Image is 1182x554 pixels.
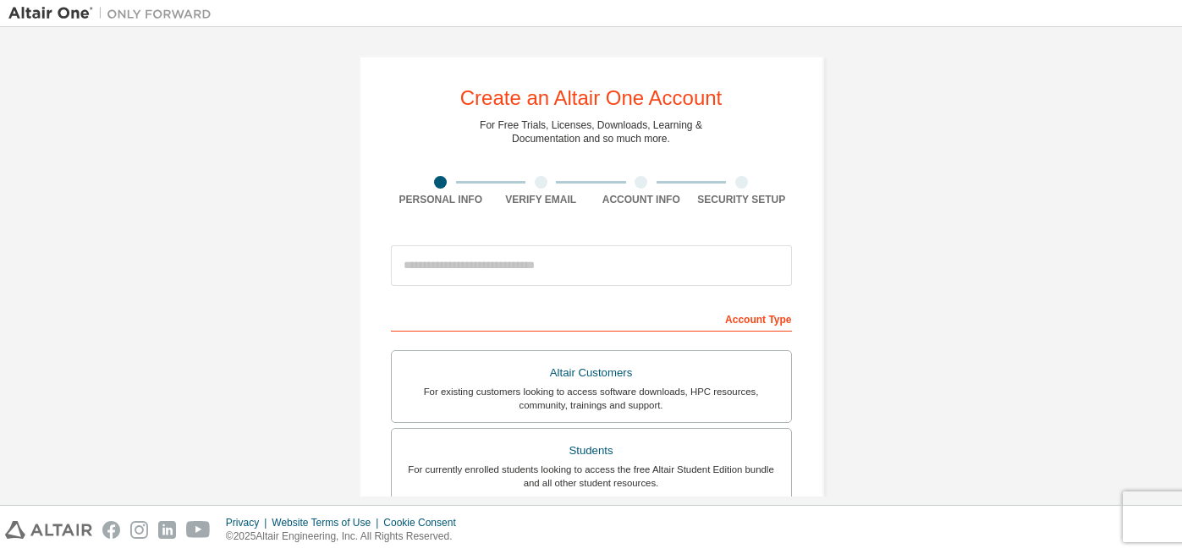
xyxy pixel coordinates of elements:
[402,385,781,412] div: For existing customers looking to access software downloads, HPC resources, community, trainings ...
[8,5,220,22] img: Altair One
[226,516,272,529] div: Privacy
[391,193,492,206] div: Personal Info
[460,88,723,108] div: Create an Altair One Account
[491,193,591,206] div: Verify Email
[158,521,176,539] img: linkedin.svg
[402,361,781,385] div: Altair Customers
[691,193,792,206] div: Security Setup
[402,439,781,463] div: Students
[5,521,92,539] img: altair_logo.svg
[480,118,702,145] div: For Free Trials, Licenses, Downloads, Learning & Documentation and so much more.
[272,516,383,529] div: Website Terms of Use
[391,304,792,332] div: Account Type
[226,529,466,544] p: © 2025 Altair Engineering, Inc. All Rights Reserved.
[591,193,692,206] div: Account Info
[130,521,148,539] img: instagram.svg
[186,521,211,539] img: youtube.svg
[383,516,465,529] div: Cookie Consent
[102,521,120,539] img: facebook.svg
[402,463,781,490] div: For currently enrolled students looking to access the free Altair Student Edition bundle and all ...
